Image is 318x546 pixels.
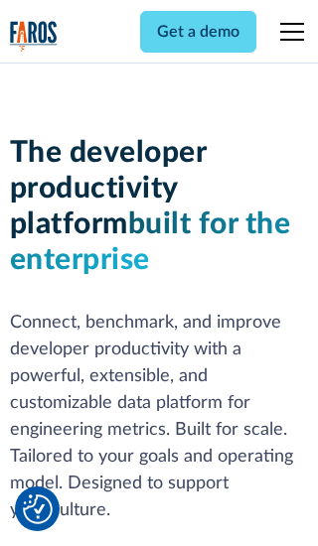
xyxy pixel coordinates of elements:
p: Connect, benchmark, and improve developer productivity with a powerful, extensible, and customiza... [10,310,309,524]
a: home [10,21,58,52]
div: menu [268,8,308,56]
span: built for the enterprise [10,209,291,275]
h1: The developer productivity platform [10,135,309,278]
button: Cookie Settings [23,494,53,524]
img: Revisit consent button [23,494,53,524]
a: Get a demo [140,11,256,53]
img: Logo of the analytics and reporting company Faros. [10,21,58,52]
